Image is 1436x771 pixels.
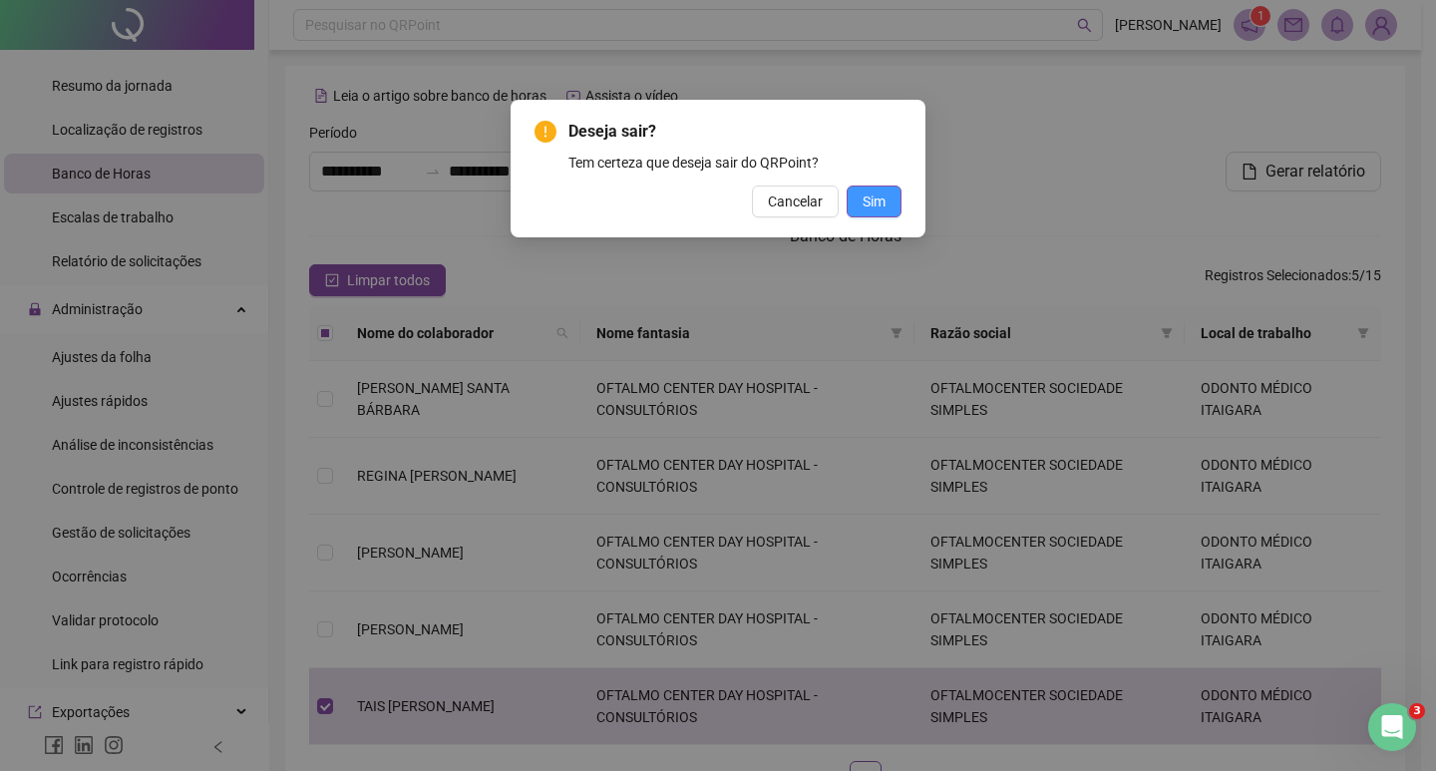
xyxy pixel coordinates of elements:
[768,191,823,212] span: Cancelar
[863,191,886,212] span: Sim
[752,186,839,217] button: Cancelar
[847,186,901,217] button: Sim
[568,120,901,144] span: Deseja sair?
[1368,703,1416,751] iframe: Intercom live chat
[568,152,901,174] div: Tem certeza que deseja sair do QRPoint?
[535,121,556,143] span: exclamation-circle
[1409,703,1425,719] span: 3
